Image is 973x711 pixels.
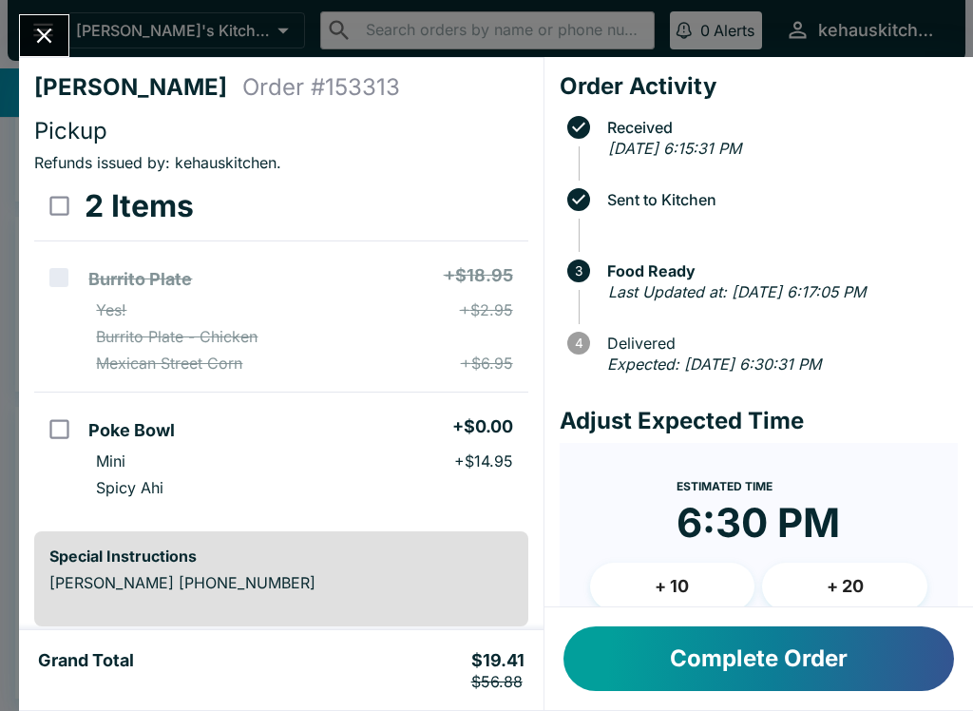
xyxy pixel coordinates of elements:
[34,73,242,102] h4: [PERSON_NAME]
[461,354,513,373] p: + $6.95
[471,672,525,691] p: $56.88
[762,563,927,610] button: + 20
[677,479,773,493] span: Estimated Time
[88,268,192,291] h5: Burrito Plate
[598,335,958,352] span: Delivered
[560,72,958,101] h4: Order Activity
[608,139,741,158] em: [DATE] 6:15:31 PM
[460,300,513,319] p: + $2.95
[444,264,513,287] h5: + $18.95
[574,336,582,351] text: 4
[96,452,125,471] p: Mini
[96,300,126,319] p: Yes!
[560,407,958,435] h4: Adjust Expected Time
[471,649,525,691] h5: $19.41
[38,649,134,691] h5: Grand Total
[34,172,528,516] table: orders table
[575,263,582,279] text: 3
[49,547,513,566] h6: Special Instructions
[454,452,513,471] p: + $14.95
[34,153,281,172] span: Refunds issued by: kehauskitchen .
[677,498,840,548] time: 6:30 PM
[590,563,755,610] button: + 10
[608,282,866,301] em: Last Updated at: [DATE] 6:17:05 PM
[96,327,258,346] p: Burrito Plate - Chicken
[20,15,68,56] button: Close
[242,73,400,102] h4: Order # 153313
[598,119,958,136] span: Received
[96,354,242,373] p: Mexican Street Corn
[452,415,513,438] h5: + $0.00
[88,419,175,442] h5: Poke Bowl
[563,626,954,691] button: Complete Order
[598,262,958,279] span: Food Ready
[607,355,821,374] em: Expected: [DATE] 6:30:31 PM
[96,478,163,497] p: Spicy Ahi
[85,187,194,225] h3: 2 Items
[34,117,107,144] span: Pickup
[49,573,513,592] p: [PERSON_NAME] [PHONE_NUMBER]
[598,191,958,208] span: Sent to Kitchen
